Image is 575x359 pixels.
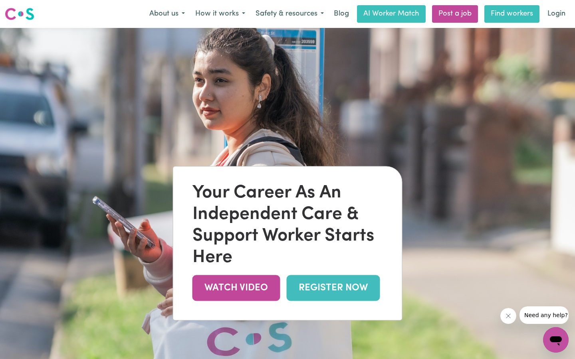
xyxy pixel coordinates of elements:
a: Careseekers logo [5,5,34,23]
a: Find workers [484,5,539,23]
a: Blog [329,5,354,23]
button: Safety & resources [250,6,329,22]
button: About us [144,6,190,22]
button: How it works [190,6,250,22]
iframe: Close message [500,308,516,324]
iframe: Button to launch messaging window [543,327,569,353]
a: WATCH VIDEO [192,275,280,301]
a: REGISTER NOW [287,275,380,301]
a: Login [543,5,570,23]
a: AI Worker Match [357,5,426,23]
div: Your Career As An Independent Care & Support Worker Starts Here [192,182,383,268]
a: Post a job [432,5,478,23]
img: Careseekers logo [5,7,34,21]
iframe: Message from company [519,306,569,324]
